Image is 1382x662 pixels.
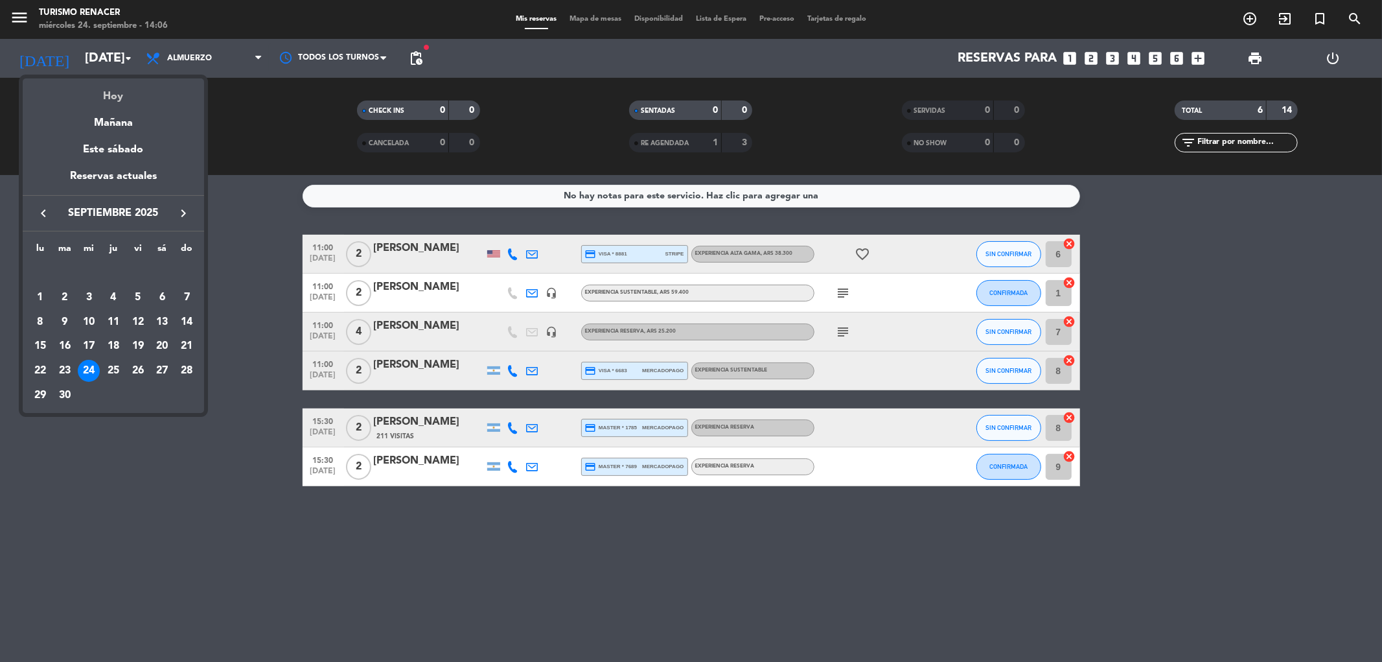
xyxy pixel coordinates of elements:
div: 19 [127,335,149,357]
th: domingo [174,241,199,261]
div: Mañana [23,105,204,132]
td: 5 de septiembre de 2025 [126,285,150,310]
td: 19 de septiembre de 2025 [126,335,150,359]
div: 2 [54,287,76,309]
th: martes [52,241,77,261]
td: 8 de septiembre de 2025 [28,310,52,335]
div: Este sábado [23,132,204,168]
div: 3 [78,287,100,309]
div: 13 [151,311,173,333]
td: 15 de septiembre de 2025 [28,335,52,359]
th: sábado [150,241,175,261]
div: 23 [54,360,76,382]
td: 20 de septiembre de 2025 [150,335,175,359]
div: Reservas actuales [23,168,204,195]
i: keyboard_arrow_left [36,206,51,221]
div: 11 [102,311,124,333]
div: 29 [29,384,51,407]
div: 21 [176,335,198,357]
td: 30 de septiembre de 2025 [52,383,77,408]
td: 23 de septiembre de 2025 [52,359,77,383]
td: 7 de septiembre de 2025 [174,285,199,310]
span: septiembre 2025 [55,205,172,222]
td: 16 de septiembre de 2025 [52,335,77,359]
div: 7 [176,287,198,309]
div: 9 [54,311,76,333]
td: 26 de septiembre de 2025 [126,359,150,383]
div: 27 [151,360,173,382]
td: 18 de septiembre de 2025 [101,335,126,359]
td: 22 de septiembre de 2025 [28,359,52,383]
th: lunes [28,241,52,261]
td: 21 de septiembre de 2025 [174,335,199,359]
i: keyboard_arrow_right [176,206,191,221]
div: 1 [29,287,51,309]
td: 2 de septiembre de 2025 [52,285,77,310]
button: keyboard_arrow_right [172,205,195,222]
div: 26 [127,360,149,382]
div: 28 [176,360,198,382]
div: 22 [29,360,51,382]
div: 25 [102,360,124,382]
div: 12 [127,311,149,333]
button: keyboard_arrow_left [32,205,55,222]
td: 6 de septiembre de 2025 [150,285,175,310]
div: 18 [102,335,124,357]
div: 8 [29,311,51,333]
td: 11 de septiembre de 2025 [101,310,126,335]
div: 17 [78,335,100,357]
td: 12 de septiembre de 2025 [126,310,150,335]
div: 24 [78,360,100,382]
th: miércoles [76,241,101,261]
td: 17 de septiembre de 2025 [76,335,101,359]
td: 27 de septiembre de 2025 [150,359,175,383]
td: 3 de septiembre de 2025 [76,285,101,310]
div: 30 [54,384,76,407]
div: 16 [54,335,76,357]
td: 24 de septiembre de 2025 [76,359,101,383]
td: 9 de septiembre de 2025 [52,310,77,335]
div: 14 [176,311,198,333]
div: 5 [127,287,149,309]
div: 15 [29,335,51,357]
td: 28 de septiembre de 2025 [174,359,199,383]
th: viernes [126,241,150,261]
td: 1 de septiembre de 2025 [28,285,52,310]
td: 10 de septiembre de 2025 [76,310,101,335]
td: 25 de septiembre de 2025 [101,359,126,383]
th: jueves [101,241,126,261]
div: 10 [78,311,100,333]
div: 6 [151,287,173,309]
td: 4 de septiembre de 2025 [101,285,126,310]
td: 14 de septiembre de 2025 [174,310,199,335]
div: 4 [102,287,124,309]
div: Hoy [23,78,204,105]
td: 29 de septiembre de 2025 [28,383,52,408]
td: 13 de septiembre de 2025 [150,310,175,335]
div: 20 [151,335,173,357]
td: SEP. [28,261,199,286]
